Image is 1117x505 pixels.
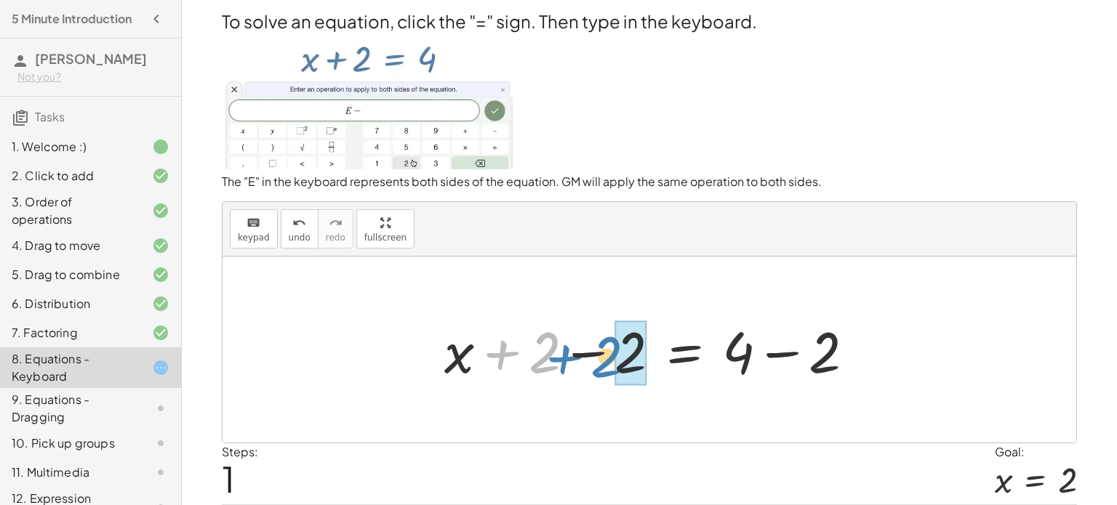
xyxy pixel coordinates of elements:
div: 1. Welcome :) [12,138,129,155]
i: Task not started. [152,435,169,452]
button: redoredo [318,209,353,249]
div: 7. Factoring [12,324,129,342]
span: Tasks [35,109,65,124]
i: Task not started. [152,464,169,481]
h2: To solve an equation, click the "=" sign. Then type in the keyboard. [222,9,1077,33]
div: 8. Equations - Keyboard [12,350,129,385]
div: 6. Distribution [12,295,129,312]
img: 588eb906b31f4578073de062033d99608f36bc8d28e95b39103595da409ec8cd.webp [222,33,515,169]
i: Task not started. [152,400,169,417]
i: Task finished and correct. [152,237,169,254]
label: Steps: [222,444,258,459]
h4: 5 Minute Introduction [12,10,132,28]
div: Goal: [995,443,1077,461]
div: 9. Equations - Dragging [12,391,129,426]
div: 2. Click to add [12,167,129,185]
span: [PERSON_NAME] [35,50,147,67]
i: Task finished and correct. [152,295,169,312]
span: redo [326,233,345,243]
div: 3. Order of operations [12,193,129,228]
i: redo [329,214,343,232]
i: keyboard [247,214,260,232]
i: Task finished. [152,138,169,155]
button: undoundo [281,209,319,249]
div: 5. Drag to combine [12,266,129,283]
i: undo [292,214,306,232]
button: fullscreen [356,209,415,249]
i: Task started. [152,359,169,376]
span: keypad [238,233,270,243]
div: Not you? [17,70,169,84]
span: 1 [222,456,235,501]
button: keyboardkeypad [230,209,278,249]
div: 10. Pick up groups [12,435,129,452]
p: The "E" in the keyboard represents both sides of the equation. GM will apply the same operation t... [222,174,1077,190]
i: Task finished and correct. [152,202,169,219]
i: Task finished and correct. [152,324,169,342]
i: Task finished and correct. [152,266,169,283]
div: 4. Drag to move [12,237,129,254]
i: Task finished and correct. [152,167,169,185]
span: undo [289,233,311,243]
div: 11. Multimedia [12,464,129,481]
span: fullscreen [364,233,407,243]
